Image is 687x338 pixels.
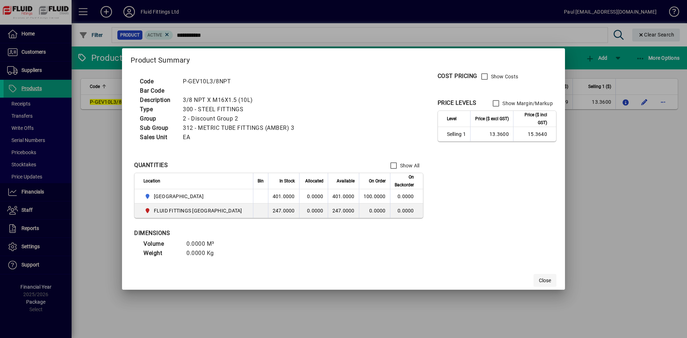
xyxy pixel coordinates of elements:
td: 247.0000 [268,204,299,218]
span: In Stock [279,177,295,185]
span: 0.0000 [369,208,386,214]
span: On Order [369,177,386,185]
td: 401.0000 [328,189,359,204]
td: 312 - METRIC TUBE FITTINGS (AMBER) 3 [179,123,303,133]
td: Volume [140,239,183,249]
td: 0.0000 Kg [183,249,226,258]
button: Close [533,274,556,287]
span: [GEOGRAPHIC_DATA] [154,193,204,200]
td: 3/8 NPT X M16X1.5 (10L) [179,95,303,105]
label: Show Margin/Markup [501,100,553,107]
td: Bar Code [136,86,179,95]
td: Sales Unit [136,133,179,142]
td: 15.3640 [513,127,556,141]
span: Close [539,277,551,284]
span: 100.0000 [364,194,386,199]
h2: Product Summary [122,48,565,69]
span: Bin [258,177,264,185]
span: Price ($ incl GST) [518,111,547,127]
div: QUANTITIES [134,161,168,170]
td: 13.3600 [470,127,513,141]
div: DIMENSIONS [134,229,313,237]
td: 0.0000 [299,189,328,204]
td: Description [136,95,179,105]
td: 0.0000 [299,204,328,218]
td: 0.0000 M³ [183,239,226,249]
span: AUCKLAND [143,192,245,201]
label: Show All [399,162,420,169]
div: COST PRICING [438,72,477,80]
td: 401.0000 [268,189,299,204]
span: Allocated [305,177,323,185]
td: Type [136,105,179,114]
span: FLUID FITTINGS CHRISTCHURCH [143,206,245,215]
span: Available [337,177,355,185]
span: Selling 1 [447,131,466,138]
td: Code [136,77,179,86]
span: Level [447,115,457,123]
td: Weight [140,249,183,258]
span: FLUID FITTINGS [GEOGRAPHIC_DATA] [154,207,242,214]
div: PRICE LEVELS [438,99,477,107]
td: 2 - Discount Group 2 [179,114,303,123]
span: Location [143,177,160,185]
td: Group [136,114,179,123]
td: P-GEV10L3/8NPT [179,77,303,86]
td: Sub Group [136,123,179,133]
td: EA [179,133,303,142]
td: 0.0000 [390,189,423,204]
span: On Backorder [395,173,414,189]
td: 247.0000 [328,204,359,218]
span: Price ($ excl GST) [475,115,509,123]
td: 0.0000 [390,204,423,218]
label: Show Costs [489,73,518,80]
td: 300 - STEEL FITTINGS [179,105,303,114]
